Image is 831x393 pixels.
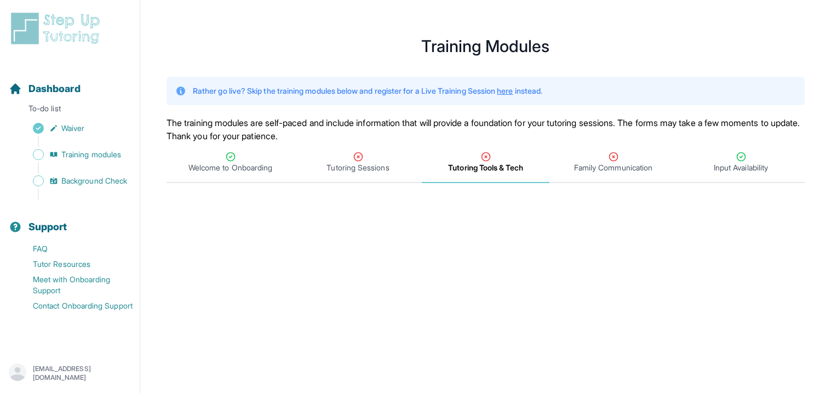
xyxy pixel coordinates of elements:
[9,11,106,46] img: logo
[167,39,805,53] h1: Training Modules
[193,86,542,96] p: Rather go live? Skip the training modules below and register for a Live Training Session instead.
[9,147,140,162] a: Training modules
[714,162,768,173] span: Input Availability
[61,123,84,134] span: Waiver
[61,149,121,160] span: Training modules
[28,81,81,96] span: Dashboard
[4,103,135,118] p: To-do list
[574,162,652,173] span: Family Communication
[28,219,67,235] span: Support
[9,363,131,383] button: [EMAIL_ADDRESS][DOMAIN_NAME]
[9,272,140,298] a: Meet with Onboarding Support
[326,162,389,173] span: Tutoring Sessions
[9,298,140,314] a: Contact Onboarding Support
[188,162,272,173] span: Welcome to Onboarding
[4,202,135,239] button: Support
[4,64,135,101] button: Dashboard
[61,175,127,186] span: Background Check
[9,173,140,189] a: Background Check
[448,162,523,173] span: Tutoring Tools & Tech
[9,257,140,272] a: Tutor Resources
[9,81,81,96] a: Dashboard
[9,121,140,136] a: Waiver
[9,241,140,257] a: FAQ
[33,364,131,382] p: [EMAIL_ADDRESS][DOMAIN_NAME]
[167,143,805,183] nav: Tabs
[167,116,805,143] p: The training modules are self-paced and include information that will provide a foundation for yo...
[497,86,513,95] a: here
